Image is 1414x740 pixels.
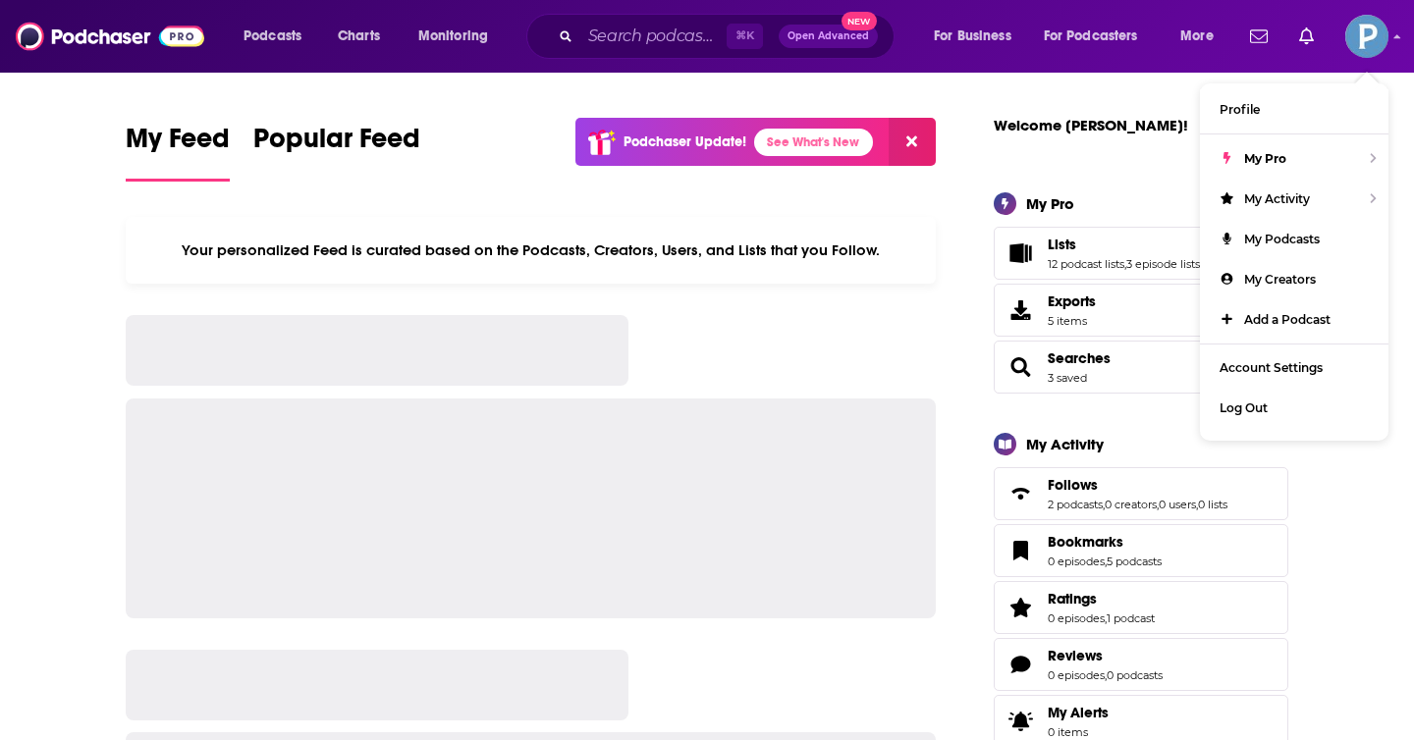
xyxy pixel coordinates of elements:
span: For Business [934,23,1011,50]
span: , [1105,555,1107,568]
a: Bookmarks [1048,533,1162,551]
div: My Pro [1026,194,1074,213]
a: Searches [1048,349,1111,367]
a: My Podcasts [1200,219,1388,259]
span: My Alerts [1048,704,1109,721]
a: Searches [1001,353,1040,381]
span: Podcasts [244,23,301,50]
div: My Activity [1026,435,1104,453]
span: ⌘ K [727,24,763,49]
a: 0 users [1159,498,1196,511]
a: 0 episodes [1048,611,1105,625]
a: My Creators [1200,259,1388,299]
span: More [1180,23,1214,50]
a: 0 creators [1105,498,1157,511]
div: Your personalized Feed is curated based on the Podcasts, Creators, Users, and Lists that you Follow. [126,217,936,284]
span: Exports [1001,296,1040,324]
a: Show notifications dropdown [1242,20,1276,53]
ul: Show profile menu [1200,83,1388,441]
span: Exports [1048,292,1096,310]
span: , [1103,498,1105,511]
a: Reviews [1048,647,1163,664]
span: Add a Podcast [1244,312,1331,327]
span: My Alerts [1001,708,1040,735]
a: Add a Podcast [1200,299,1388,340]
span: My Creators [1244,272,1316,287]
button: open menu [405,21,514,52]
span: , [1157,498,1159,511]
span: Bookmarks [1048,533,1123,551]
span: Popular Feed [253,122,420,167]
a: 0 lists [1198,498,1227,511]
span: Monitoring [418,23,488,50]
a: Bookmarks [1001,537,1040,564]
span: Charts [338,23,380,50]
span: Logged in as PiperComms [1345,15,1388,58]
span: My Activity [1244,191,1310,206]
button: open menu [1167,21,1238,52]
span: 0 items [1048,725,1109,739]
a: 0 episodes [1048,668,1105,682]
span: Lists [1048,236,1076,253]
span: Bookmarks [994,524,1288,577]
span: My Podcasts [1244,232,1320,246]
button: Open AdvancedNew [779,25,878,48]
a: Exports [994,284,1288,337]
a: Profile [1200,89,1388,130]
span: Ratings [994,581,1288,634]
span: Follows [1048,476,1098,494]
span: , [1196,498,1198,511]
a: Follows [1048,476,1227,494]
div: Search podcasts, credits, & more... [545,14,913,59]
span: New [842,12,877,30]
a: Follows [1001,480,1040,507]
span: My Pro [1244,151,1286,166]
a: Ratings [1001,594,1040,621]
span: , [1124,257,1126,271]
span: Ratings [1048,590,1097,608]
span: , [1105,668,1107,682]
span: Profile [1220,102,1260,117]
span: 5 items [1048,314,1096,328]
a: See What's New [754,129,873,156]
span: My Feed [126,122,230,167]
span: For Podcasters [1044,23,1138,50]
img: User Profile [1345,15,1388,58]
span: , [1105,611,1107,625]
button: Show profile menu [1345,15,1388,58]
a: 0 episodes [1048,555,1105,568]
a: 3 saved [1048,371,1087,385]
a: Ratings [1048,590,1155,608]
button: open menu [230,21,327,52]
a: 3 episode lists [1126,257,1200,271]
a: Lists [1048,236,1200,253]
span: Follows [994,467,1288,520]
a: Welcome [PERSON_NAME]! [994,116,1188,134]
span: Lists [994,227,1288,280]
a: Popular Feed [253,122,420,182]
a: 12 podcast lists [1048,257,1124,271]
a: 1 podcast [1107,611,1155,625]
input: Search podcasts, credits, & more... [580,21,727,52]
img: Podchaser - Follow, Share and Rate Podcasts [16,18,204,55]
span: Reviews [994,638,1288,691]
a: Show notifications dropdown [1291,20,1322,53]
a: My Feed [126,122,230,182]
a: 0 podcasts [1107,668,1163,682]
a: Account Settings [1200,347,1388,388]
a: Reviews [1001,651,1040,678]
span: Account Settings [1220,360,1323,375]
a: Lists [1001,239,1040,267]
p: Podchaser Update! [624,133,746,150]
a: 5 podcasts [1107,555,1162,568]
button: open menu [920,21,1036,52]
a: 2 podcasts [1048,498,1103,511]
button: open menu [1031,21,1167,52]
span: Open Advanced [788,31,869,41]
a: Charts [325,21,392,52]
span: Reviews [1048,647,1103,664]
